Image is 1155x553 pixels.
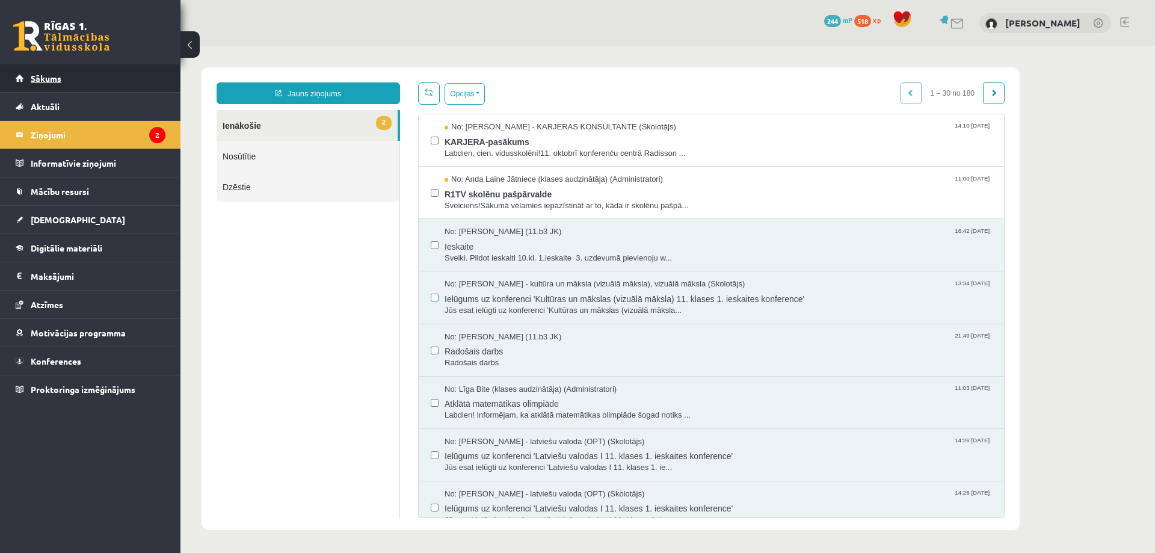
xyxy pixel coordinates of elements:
[264,128,482,139] span: No: Anda Laine Jātniece (klases audzinātāja) (Administratori)
[16,64,165,92] a: Sākums
[264,102,812,113] span: Labdien, cien. vidusskolēni!11. oktobrī konferenču centrā Radisson ...
[16,262,165,290] a: Maksājumi
[31,356,81,366] span: Konferences
[264,296,812,311] span: Radošais darbs
[264,139,812,154] span: R1TV skolēnu pašpārvalde
[31,327,126,338] span: Motivācijas programma
[264,338,436,349] span: No: Līga Bite (klases audzinātāja) (Administratori)
[264,75,496,87] span: No: [PERSON_NAME] - KARJERAS KONSULTANTE (Skolotājs)
[16,121,165,149] a: Ziņojumi2
[36,125,219,156] a: Dzēstie
[824,15,841,27] span: 244
[772,232,812,241] span: 13:34 [DATE]
[264,348,812,363] span: Atklātā matemātikas olimpiāde
[31,214,125,225] span: [DEMOGRAPHIC_DATA]
[16,319,165,347] a: Motivācijas programma
[772,390,812,399] span: 14:26 [DATE]
[31,121,165,149] legend: Ziņojumi
[16,206,165,233] a: [DEMOGRAPHIC_DATA]
[264,154,812,165] span: Sveiciens!Sākumā vēlamies iepazīstināt ar to, kāda ir skolēnu pašpā...
[772,285,812,294] span: 21:40 [DATE]
[149,127,165,143] i: 2
[1005,17,1080,29] a: [PERSON_NAME]
[772,442,812,451] span: 14:26 [DATE]
[264,442,464,454] span: No: [PERSON_NAME] - latviešu valoda (OPT) (Skolotājs)
[16,291,165,318] a: Atzīmes
[264,311,812,323] span: Radošais darbs
[31,73,61,84] span: Sākums
[772,75,812,84] span: 14:10 [DATE]
[264,180,812,217] a: No: [PERSON_NAME] (11.b3 JK) 16:42 [DATE] Ieskaite Sveiki. Pildot ieskaiti 10.kl. 1.ieskaite 3. u...
[843,15,852,25] span: mP
[264,206,812,218] span: Sveiki. Pildot ieskaiti 10.kl. 1.ieskaite 3. uzdevumā pievienoju w...
[16,234,165,262] a: Digitālie materiāli
[264,191,812,206] span: Ieskaite
[31,149,165,177] legend: Informatīvie ziņojumi
[31,384,135,395] span: Proktoringa izmēģinājums
[36,36,220,58] a: Jauns ziņojums
[31,299,63,310] span: Atzīmes
[854,15,887,25] a: 518 xp
[196,70,211,84] span: 2
[985,18,997,30] img: Viktorija Romulāne
[264,285,381,297] span: No: [PERSON_NAME] (11.b3 JK)
[264,37,304,58] button: Opcijas
[264,285,812,323] a: No: [PERSON_NAME] (11.b3 JK) 21:40 [DATE] Radošais darbs Radošais darbs
[16,347,165,375] a: Konferences
[13,21,109,51] a: Rīgas 1. Tālmācības vidusskola
[36,64,217,94] a: 2Ienākošie
[36,94,219,125] a: Nosūtītie
[16,375,165,403] a: Proktoringa izmēģinājums
[31,101,60,112] span: Aktuāli
[264,401,812,416] span: Ielūgums uz konferenci 'Latviešu valodas I 11. klases 1. ieskaites konference'
[264,453,812,468] span: Ielūgums uz konferenci 'Latviešu valodas I 11. klases 1. ieskaites konference'
[264,232,812,270] a: No: [PERSON_NAME] - kultūra un māksla (vizuālā māksla), vizuālā māksla (Skolotājs) 13:34 [DATE] I...
[264,87,812,102] span: KARJERA-pasākums
[264,468,812,480] span: Jūs esat ielūgti uz konferenci 'Latviešu valodas I 11. klases 1. ie...
[264,180,381,191] span: No: [PERSON_NAME] (11.b3 JK)
[264,128,812,165] a: No: Anda Laine Jātniece (klases audzinātāja) (Administratori) 11:00 [DATE] R1TV skolēnu pašpārval...
[772,180,812,189] span: 16:42 [DATE]
[16,178,165,205] a: Mācību resursi
[31,186,89,197] span: Mācību resursi
[16,93,165,120] a: Aktuāli
[264,244,812,259] span: Ielūgums uz konferenci 'Kultūras un mākslas (vizuālā māksla) 11. klases 1. ieskaites konference'
[264,363,812,375] span: Labdien! Informējam, ka atklātā matemātikas olimpiāde šogad notiks ...
[264,232,564,244] span: No: [PERSON_NAME] - kultūra un māksla (vizuālā māksla), vizuālā māksla (Skolotājs)
[16,149,165,177] a: Informatīvie ziņojumi
[264,338,812,375] a: No: Līga Bite (klases audzinātāja) (Administratori) 11:03 [DATE] Atklātā matemātikas olimpiāde La...
[264,390,812,427] a: No: [PERSON_NAME] - latviešu valoda (OPT) (Skolotājs) 14:26 [DATE] Ielūgums uz konferenci 'Latvie...
[31,243,102,253] span: Digitālie materiāli
[31,262,165,290] legend: Maksājumi
[854,15,871,27] span: 518
[824,15,852,25] a: 244 mP
[772,128,812,137] span: 11:00 [DATE]
[873,15,881,25] span: xp
[264,75,812,113] a: No: [PERSON_NAME] - KARJERAS KONSULTANTE (Skolotājs) 14:10 [DATE] KARJERA-pasākums Labdien, cien....
[741,36,803,58] span: 1 – 30 no 180
[772,338,812,347] span: 11:03 [DATE]
[264,390,464,401] span: No: [PERSON_NAME] - latviešu valoda (OPT) (Skolotājs)
[264,259,812,270] span: Jūs esat ielūgti uz konferenci 'Kultūras un mākslas (vizuālā māksla...
[264,416,812,427] span: Jūs esat ielūgti uz konferenci 'Latviešu valodas I 11. klases 1. ie...
[264,442,812,480] a: No: [PERSON_NAME] - latviešu valoda (OPT) (Skolotājs) 14:26 [DATE] Ielūgums uz konferenci 'Latvie...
